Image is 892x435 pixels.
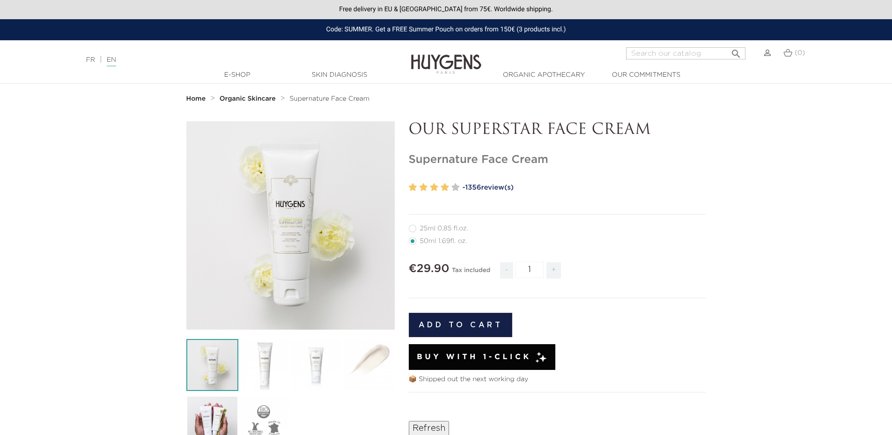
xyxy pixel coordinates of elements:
a: Supernature Face Cream [289,95,369,103]
span: Supernature Face Cream [289,96,369,102]
a: FR [86,57,95,63]
a: -1356review(s) [463,181,706,195]
span: + [546,262,561,279]
a: Organic Skincare [220,95,278,103]
label: 3 [430,181,438,194]
h1: Supernature Face Cream [409,153,706,167]
span: (0) [795,50,805,56]
a: EN [107,57,116,66]
a: Skin Diagnosis [293,70,386,80]
button:  [728,44,745,57]
label: 25ml 0,85 fl.oz. [409,225,479,232]
strong: Home [186,96,206,102]
a: Our commitments [599,70,693,80]
i:  [730,45,742,57]
input: Quantity [516,262,544,278]
input: Search [626,47,745,59]
div: Tax included [452,260,490,286]
span: 1356 [465,184,481,191]
button: Add to cart [409,313,513,337]
span: - [500,262,513,279]
a: Home [186,95,208,103]
div: | [81,54,365,66]
label: 1 [409,181,417,194]
p: 📦 Shipped out the next working day [409,375,706,384]
label: 5 [451,181,460,194]
img: Huygens [411,39,481,75]
span: €29.90 [409,263,450,274]
p: OUR SUPERSTAR FACE CREAM [409,121,706,139]
label: 2 [419,181,428,194]
label: 50ml 1.69fl. oz. [409,237,479,245]
a: Organic Apothecary [497,70,591,80]
label: 4 [441,181,449,194]
strong: Organic Skincare [220,96,276,102]
a: E-Shop [191,70,284,80]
